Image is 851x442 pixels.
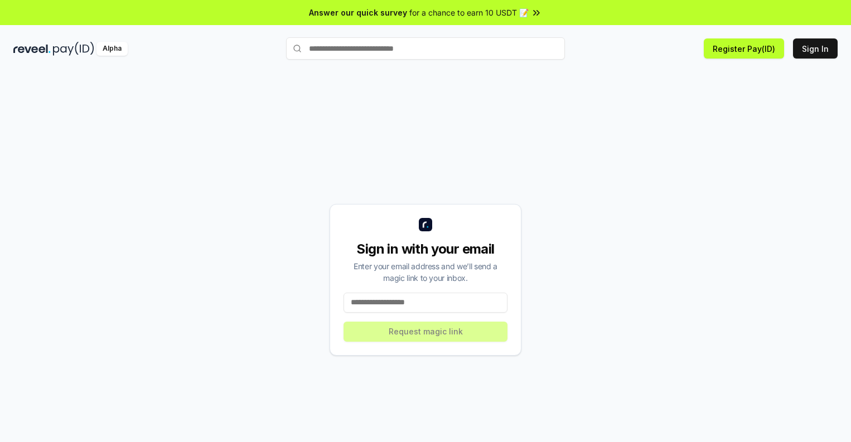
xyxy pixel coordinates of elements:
img: reveel_dark [13,42,51,56]
button: Sign In [793,38,838,59]
button: Register Pay(ID) [704,38,784,59]
div: Alpha [96,42,128,56]
img: pay_id [53,42,94,56]
span: Answer our quick survey [309,7,407,18]
img: logo_small [419,218,432,231]
div: Sign in with your email [344,240,507,258]
span: for a chance to earn 10 USDT 📝 [409,7,529,18]
div: Enter your email address and we’ll send a magic link to your inbox. [344,260,507,284]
